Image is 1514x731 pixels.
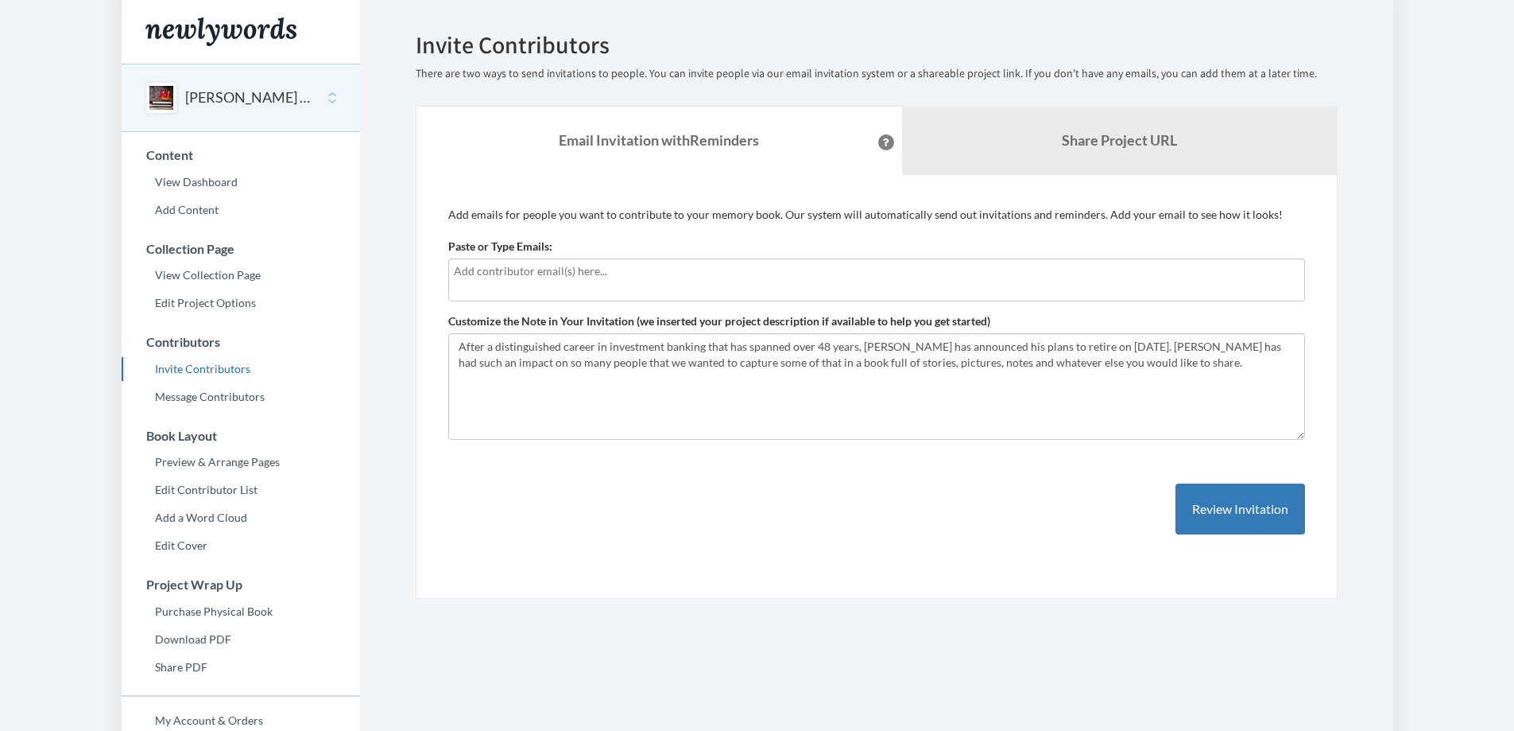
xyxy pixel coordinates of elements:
a: Edit Cover [122,534,360,558]
label: Paste or Type Emails: [448,239,552,255]
a: Invite Contributors [122,357,360,381]
h3: Contributors [122,335,360,349]
a: View Dashboard [122,170,360,194]
a: View Collection Page [122,263,360,287]
h3: Content [122,148,360,162]
input: Add contributor email(s) here... [454,262,1299,280]
h3: Book Layout [122,429,360,443]
button: Review Invitation [1175,484,1305,535]
a: Edit Contributor List [122,478,360,502]
h3: Collection Page [122,242,360,256]
label: Customize the Note in Your Invitation (we inserted your project description if available to help ... [448,313,990,329]
button: [PERSON_NAME] Retirement [185,87,314,108]
a: Edit Project Options [122,291,360,315]
a: Message Contributors [122,385,360,409]
img: Newlywords logo [145,17,296,46]
strong: Email Invitation with Reminders [559,131,759,149]
h2: Invite Contributors [416,32,1338,58]
b: Share Project URL [1062,131,1177,149]
a: Purchase Physical Book [122,600,360,624]
a: Download PDF [122,628,360,651]
a: Add Content [122,198,360,222]
a: Preview & Arrange Pages [122,450,360,474]
p: There are two ways to send invitations to people. You can invite people via our email invitation ... [416,66,1338,82]
a: Add a Word Cloud [122,506,360,530]
a: Share PDF [122,655,360,679]
textarea: After a distinguished career in investment banking that has spanned over 48 years, [PERSON_NAME] ... [448,333,1305,440]
p: Add emails for people you want to contribute to your memory book. Our system will automatically s... [448,207,1305,223]
h3: Project Wrap Up [122,577,360,592]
